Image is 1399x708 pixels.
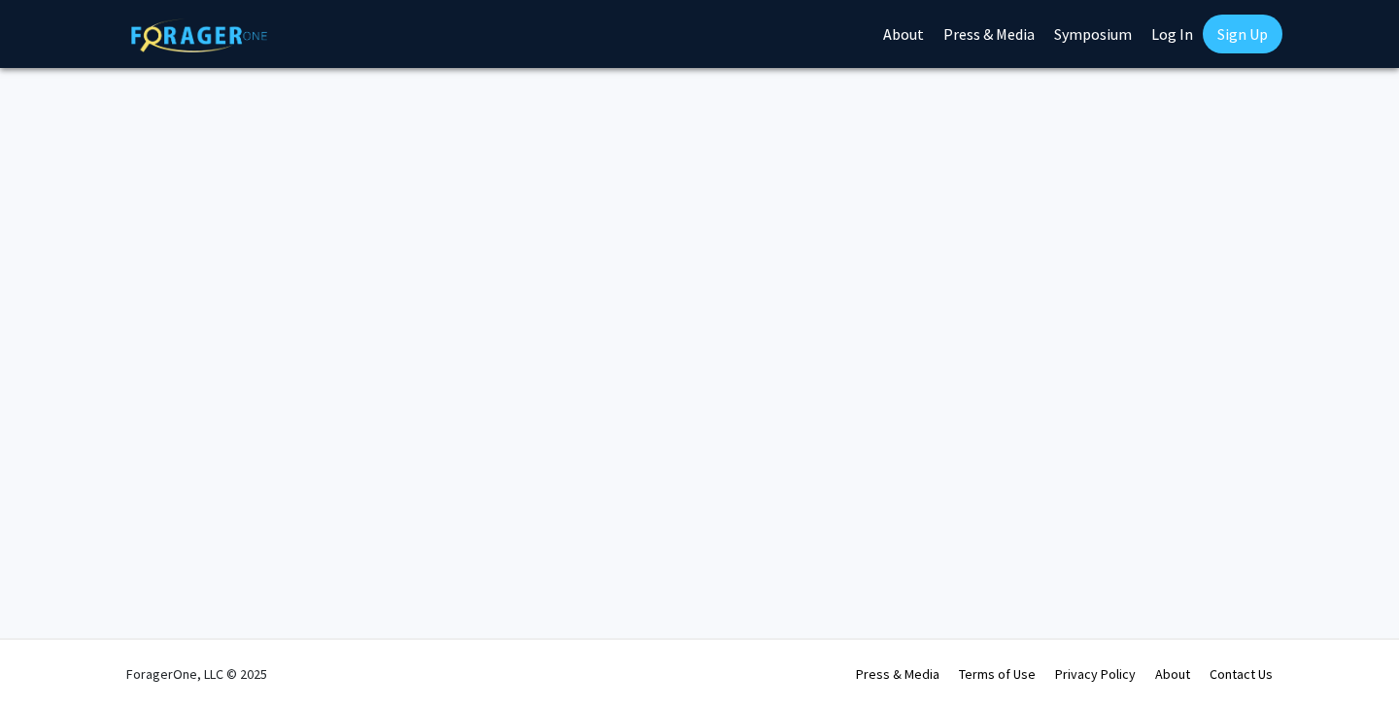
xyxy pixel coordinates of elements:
a: Terms of Use [959,665,1036,683]
a: About [1155,665,1190,683]
a: Contact Us [1210,665,1273,683]
a: Sign Up [1203,15,1282,53]
a: Press & Media [856,665,939,683]
a: Privacy Policy [1055,665,1136,683]
img: ForagerOne Logo [131,18,267,52]
div: ForagerOne, LLC © 2025 [126,640,267,708]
